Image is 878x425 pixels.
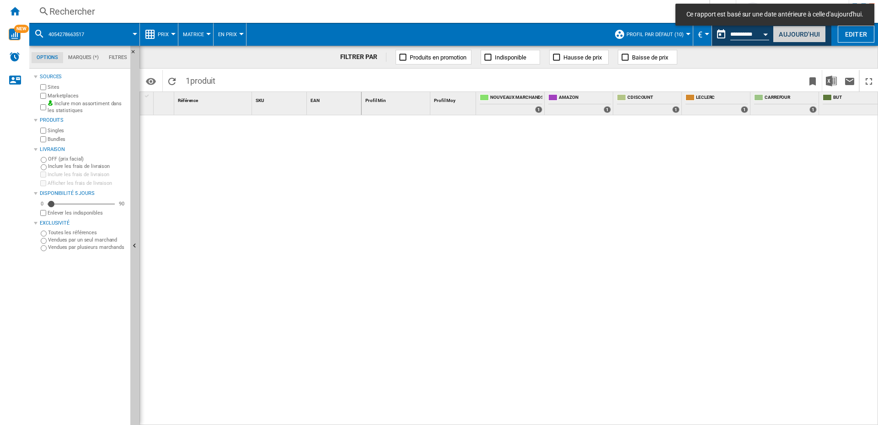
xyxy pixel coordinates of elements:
[48,100,127,114] label: Inclure mon assortiment dans les statistiques
[396,50,471,65] button: Produits en promotion
[40,93,46,99] input: Marketplaces
[41,231,47,237] input: Toutes les références
[618,50,677,65] button: Baisse de prix
[490,94,542,102] span: NOUVEAUX MARCHANDS
[311,98,320,103] span: EAN
[48,100,53,106] img: mysite-bg-18x18.png
[63,52,104,63] md-tab-item: Marques (*)
[14,25,29,33] span: NEW
[481,50,540,65] button: Indisponible
[183,32,204,38] span: Matrice
[478,92,544,115] div: NOUVEAUX MARCHANDS 1 offers sold by NOUVEAUX MARCHANDS
[117,200,127,207] div: 90
[432,92,476,106] div: Sort None
[32,52,63,63] md-tab-item: Options
[40,73,127,81] div: Sources
[340,53,387,62] div: FILTRER PAR
[773,26,826,43] button: Aujourd'hui
[142,73,160,89] button: Options
[309,92,361,106] div: Sort None
[181,70,220,89] span: 1
[183,23,209,46] div: Matrice
[218,32,237,38] span: En Prix
[627,94,680,102] span: CDISCOUNT
[48,229,127,236] label: Toutes les références
[672,106,680,113] div: 1 offers sold by CDISCOUNT
[158,32,169,38] span: Prix
[712,23,771,46] div: Ce rapport est basé sur une date antérieure à celle d'aujourd'hui.
[41,245,47,251] input: Vendues par plusieurs marchands
[563,54,602,61] span: Hausse de prix
[365,98,386,103] span: Profil Min
[158,23,173,46] button: Prix
[364,92,430,106] div: Sort None
[752,92,819,115] div: CARREFOUR 1 offers sold by CARREFOUR
[696,94,748,102] span: LECLERC
[698,30,702,39] span: €
[176,92,252,106] div: Référence Sort None
[741,106,748,113] div: 1 offers sold by LECLERC
[758,25,774,41] button: Open calendar
[495,54,526,61] span: Indisponible
[48,199,115,209] md-slider: Disponibilité
[364,92,430,106] div: Profil Min Sort None
[163,70,181,91] button: Recharger
[34,23,135,46] div: 4054278663517
[712,25,730,43] button: md-calendar
[559,94,611,102] span: AMAZON
[254,92,306,106] div: SKU Sort None
[432,92,476,106] div: Profil Moy Sort None
[40,210,46,216] input: Afficher les frais de livraison
[684,92,750,115] div: LECLERC 1 offers sold by LECLERC
[698,23,707,46] button: €
[41,157,47,163] input: OFF (prix facial)
[434,98,455,103] span: Profil Moy
[49,5,685,18] div: Rechercher
[841,70,859,91] button: Envoyer ce rapport par email
[48,136,127,143] label: Bundles
[40,220,127,227] div: Exclusivité
[48,92,127,99] label: Marketplaces
[693,23,712,46] md-menu: Currency
[309,92,361,106] div: EAN Sort None
[860,70,878,91] button: Plein écran
[48,32,84,38] span: 4054278663517
[40,136,46,142] input: Bundles
[48,210,127,216] label: Enlever les indisponibles
[48,156,127,162] label: OFF (prix facial)
[40,146,127,153] div: Livraison
[822,70,841,91] button: Télécharger au format Excel
[145,23,173,46] div: Prix
[40,190,127,197] div: Disponibilité 5 Jours
[40,180,46,186] input: Afficher les frais de livraison
[41,238,47,244] input: Vendues par un seul marchand
[218,23,241,46] button: En Prix
[632,54,668,61] span: Baisse de prix
[626,23,688,46] button: Profil par défaut (10)
[410,54,466,61] span: Produits en promotion
[604,106,611,113] div: 1 offers sold by AMAZON
[826,75,837,86] img: excel-24x24.png
[40,128,46,134] input: Singles
[803,70,822,91] button: Créer un favoris
[765,94,817,102] span: CARREFOUR
[48,163,127,170] label: Inclure les frais de livraison
[130,46,141,62] button: Masquer
[38,200,46,207] div: 0
[40,117,127,124] div: Produits
[176,92,252,106] div: Sort None
[549,50,609,65] button: Hausse de prix
[48,171,127,178] label: Inclure les frais de livraison
[48,127,127,134] label: Singles
[155,92,174,106] div: Sort None
[626,32,684,38] span: Profil par défaut (10)
[40,172,46,178] input: Inclure les frais de livraison
[535,106,542,113] div: 1 offers sold by NOUVEAUX MARCHANDS
[48,244,127,251] label: Vendues par plusieurs marchands
[178,98,198,103] span: Référence
[254,92,306,106] div: Sort None
[40,84,46,90] input: Sites
[48,23,93,46] button: 4054278663517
